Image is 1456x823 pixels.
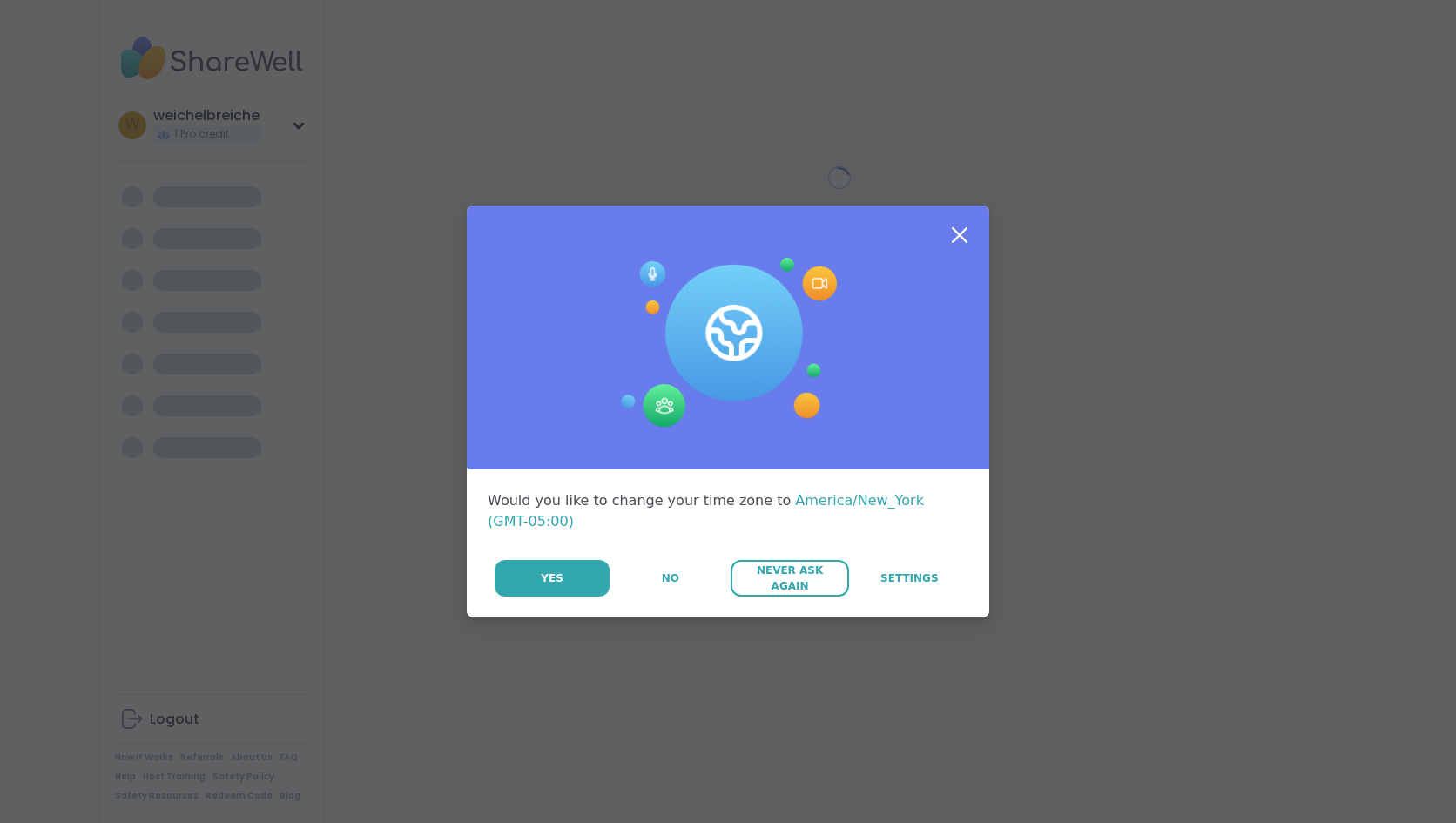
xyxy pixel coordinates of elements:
[488,490,968,532] div: Would you like to change your time zone to
[731,560,848,597] button: Never Ask Again
[739,563,839,594] span: Never Ask Again
[851,560,968,597] a: Settings
[662,570,679,586] span: No
[488,492,924,530] span: America/New_York (GMT-05:00)
[611,560,729,597] button: No
[619,258,837,428] img: Session Experience
[495,560,610,597] button: Yes
[880,570,939,586] span: Settings
[541,570,563,586] span: Yes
